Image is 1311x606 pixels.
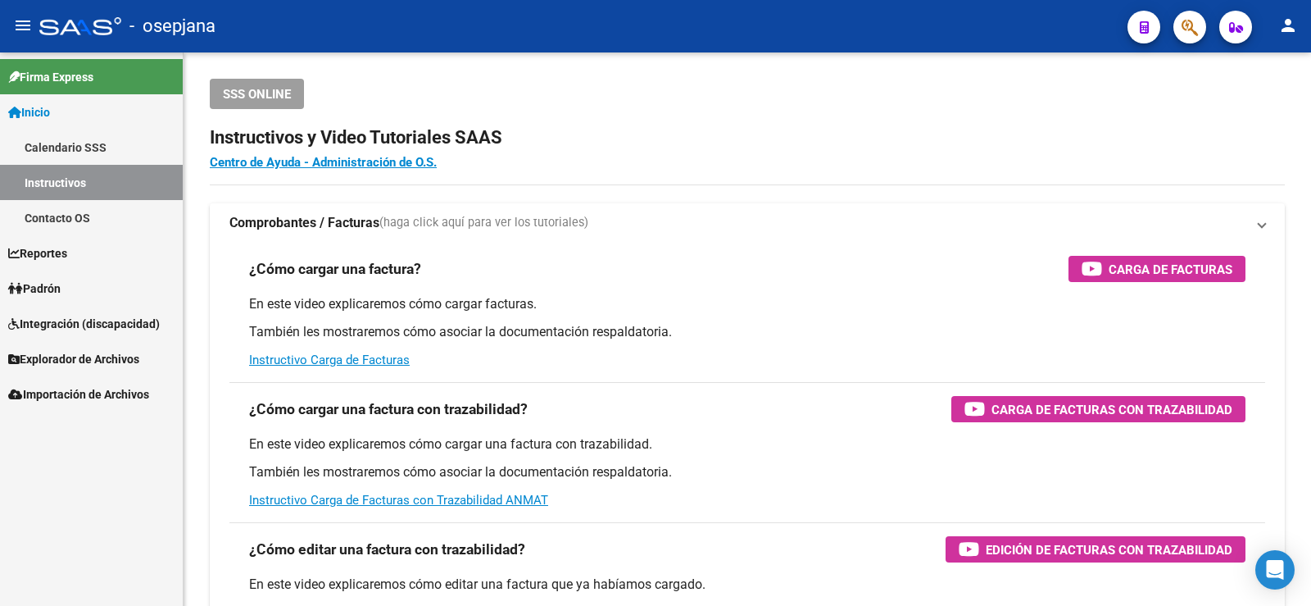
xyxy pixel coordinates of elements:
[249,398,528,421] h3: ¿Cómo cargar una factura con trazabilidad?
[8,385,149,403] span: Importación de Archivos
[210,79,304,109] button: SSS ONLINE
[210,203,1285,243] mat-expansion-panel-header: Comprobantes / Facturas(haga click aquí para ver los tutoriales)
[8,68,93,86] span: Firma Express
[249,257,421,280] h3: ¿Cómo cargar una factura?
[223,87,291,102] span: SSS ONLINE
[249,538,525,561] h3: ¿Cómo editar una factura con trazabilidad?
[8,103,50,121] span: Inicio
[249,493,548,508] a: Instructivo Carga de Facturas con Trazabilidad ANMAT
[1278,16,1298,35] mat-icon: person
[13,16,33,35] mat-icon: menu
[249,295,1245,313] p: En este video explicaremos cómo cargar facturas.
[1109,259,1232,280] span: Carga de Facturas
[8,280,61,298] span: Padrón
[210,122,1285,153] h2: Instructivos y Video Tutoriales SAAS
[249,576,1245,594] p: En este video explicaremos cómo editar una factura que ya habíamos cargado.
[1255,550,1295,590] div: Open Intercom Messenger
[991,399,1232,420] span: Carga de Facturas con Trazabilidad
[129,8,215,44] span: - osepjana
[249,463,1245,481] p: También les mostraremos cómo asociar la documentación respaldatoria.
[8,315,160,333] span: Integración (discapacidad)
[379,214,588,232] span: (haga click aquí para ver los tutoriales)
[986,540,1232,560] span: Edición de Facturas con Trazabilidad
[229,214,379,232] strong: Comprobantes / Facturas
[8,350,139,368] span: Explorador de Archivos
[951,396,1245,422] button: Carga de Facturas con Trazabilidad
[249,323,1245,341] p: También les mostraremos cómo asociar la documentación respaldatoria.
[946,536,1245,563] button: Edición de Facturas con Trazabilidad
[8,244,67,262] span: Reportes
[1068,256,1245,282] button: Carga de Facturas
[210,155,437,170] a: Centro de Ayuda - Administración de O.S.
[249,353,410,367] a: Instructivo Carga de Facturas
[249,435,1245,453] p: En este video explicaremos cómo cargar una factura con trazabilidad.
